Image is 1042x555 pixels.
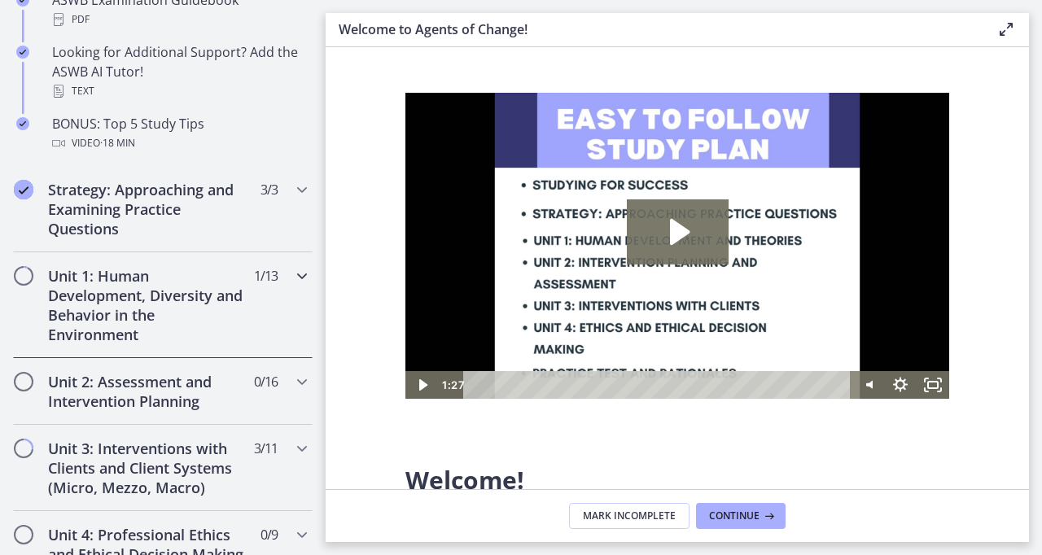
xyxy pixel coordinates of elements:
[405,463,524,496] span: Welcome!
[52,10,306,29] div: PDF
[52,81,306,101] div: Text
[260,180,278,199] span: 3 / 3
[583,509,676,522] span: Mark Incomplete
[709,509,760,522] span: Continue
[260,525,278,544] span: 0 / 9
[254,372,278,391] span: 0 / 16
[48,372,247,411] h2: Unit 2: Assessment and Intervention Planning
[14,180,33,199] i: Completed
[569,503,690,529] button: Mark Incomplete
[52,114,306,153] div: BONUS: Top 5 Study Tips
[511,278,544,306] button: Fullscreen
[254,266,278,286] span: 1 / 13
[16,117,29,130] i: Completed
[70,278,438,306] div: Playbar
[696,503,786,529] button: Continue
[100,133,135,153] span: · 18 min
[48,180,247,238] h2: Strategy: Approaching and Examining Practice Questions
[479,278,511,306] button: Show settings menu
[48,439,247,497] h2: Unit 3: Interventions with Clients and Client Systems (Micro, Mezzo, Macro)
[339,20,970,39] h3: Welcome to Agents of Change!
[52,133,306,153] div: Video
[48,266,247,344] h2: Unit 1: Human Development, Diversity and Behavior in the Environment
[221,107,323,172] button: Play Video: c1o6hcmjueu5qasqsu00.mp4
[446,278,479,306] button: Mute
[16,46,29,59] i: Completed
[52,42,306,101] div: Looking for Additional Support? Add the ASWB AI Tutor!
[254,439,278,458] span: 3 / 11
